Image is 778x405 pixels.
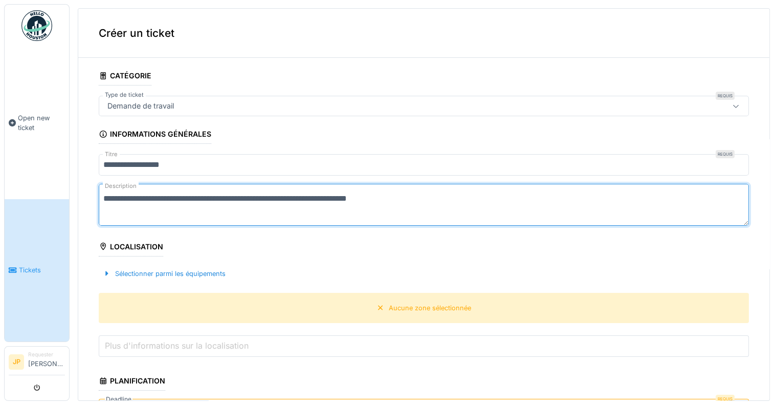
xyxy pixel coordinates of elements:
[103,100,178,112] div: Demande de travail
[19,265,65,275] span: Tickets
[28,351,65,358] div: Requester
[21,10,52,41] img: Badge_color-CXgf-gQk.svg
[105,394,132,405] label: Deadline
[103,150,120,159] label: Titre
[716,92,735,100] div: Requis
[103,339,251,352] label: Plus d'informations sur la localisation
[18,113,65,133] span: Open new ticket
[99,68,151,86] div: Catégorie
[716,150,735,158] div: Requis
[389,303,471,313] div: Aucune zone sélectionnée
[99,373,165,391] div: Planification
[103,180,139,193] label: Description
[9,351,65,375] a: JP Requester[PERSON_NAME]
[99,239,163,257] div: Localisation
[28,351,65,373] li: [PERSON_NAME]
[716,395,735,403] div: Requis
[78,9,769,58] div: Créer un ticket
[99,267,230,281] div: Sélectionner parmi les équipements
[5,199,69,342] a: Tickets
[9,354,24,370] li: JP
[99,126,211,144] div: Informations générales
[5,47,69,199] a: Open new ticket
[103,91,146,99] label: Type de ticket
